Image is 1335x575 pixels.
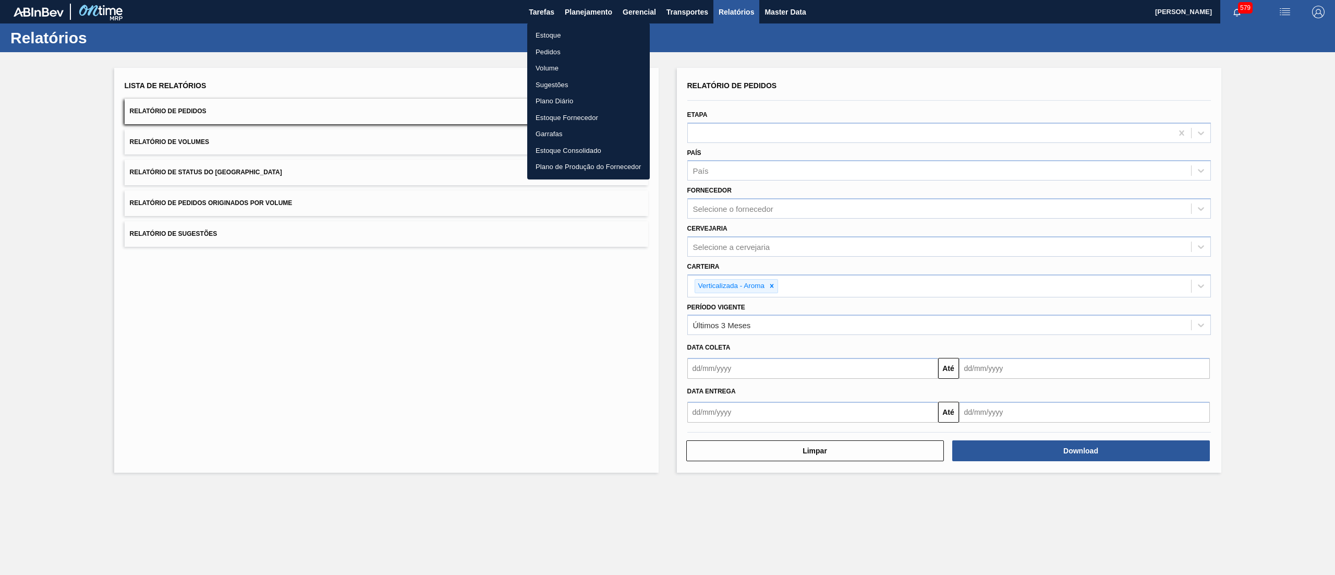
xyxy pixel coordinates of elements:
a: Plano de Produção do Fornecedor [527,159,650,175]
a: Estoque Consolidado [527,142,650,159]
a: Volume [527,60,650,77]
a: Plano Diário [527,93,650,110]
a: Estoque Fornecedor [527,110,650,126]
a: Garrafas [527,126,650,142]
a: Pedidos [527,44,650,61]
a: Sugestões [527,77,650,93]
a: Estoque [527,27,650,44]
